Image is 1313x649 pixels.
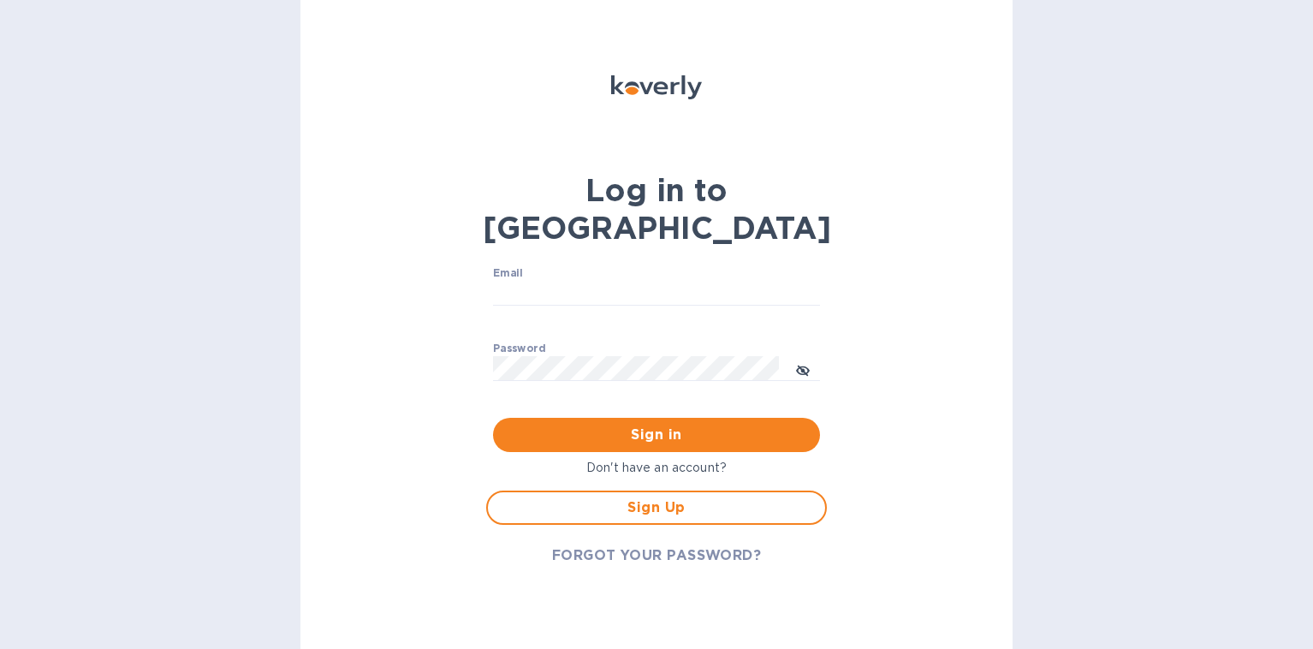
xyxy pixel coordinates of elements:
span: Sign in [507,425,806,445]
button: Sign Up [486,491,827,525]
button: toggle password visibility [786,351,820,385]
button: FORGOT YOUR PASSWORD? [538,539,775,573]
span: FORGOT YOUR PASSWORD? [552,545,762,566]
span: Sign Up [502,497,811,518]
label: Password [493,343,545,354]
img: Koverly [611,75,702,99]
p: Don't have an account? [486,459,827,477]
label: Email [493,268,523,278]
b: Log in to [GEOGRAPHIC_DATA] [483,171,831,247]
button: Sign in [493,418,820,452]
